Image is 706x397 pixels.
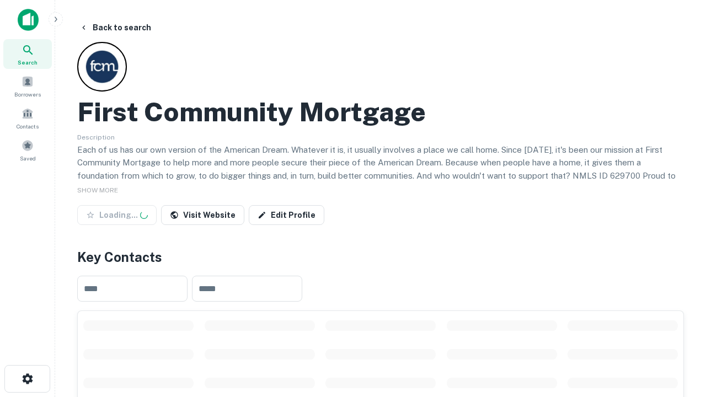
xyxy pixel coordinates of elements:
img: capitalize-icon.png [18,9,39,31]
span: SHOW MORE [77,186,118,194]
a: Contacts [3,103,52,133]
span: Saved [20,154,36,163]
h4: Key Contacts [77,247,684,267]
a: Edit Profile [249,205,324,225]
a: Borrowers [3,71,52,101]
p: Each of us has our own version of the American Dream. Whatever it is, it usually involves a place... [77,143,684,195]
a: Visit Website [161,205,244,225]
span: Borrowers [14,90,41,99]
h2: First Community Mortgage [77,96,426,128]
span: Description [77,133,115,141]
span: Search [18,58,38,67]
a: Search [3,39,52,69]
a: Saved [3,135,52,165]
iframe: Chat Widget [651,309,706,362]
span: Contacts [17,122,39,131]
button: Back to search [75,18,156,37]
